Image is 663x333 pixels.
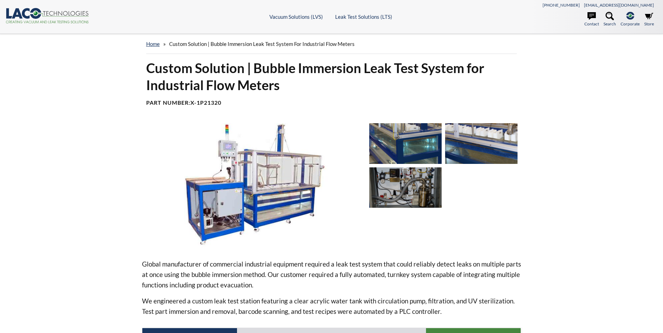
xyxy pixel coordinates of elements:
span: Custom Solution | Bubble Immersion Leak Test System for Industrial Flow Meters [169,41,355,47]
a: Search [603,12,616,27]
p: Global manufacturer of commercial industrial equipment required a leak test system that could rel... [142,259,521,290]
b: X-1P21320 [190,99,221,106]
p: We engineered a custom leak test station featuring a clear acrylic water tank with circulation pu... [142,296,521,317]
a: [PHONE_NUMBER] [543,2,580,8]
div: » [146,34,517,54]
img: Electronics for bubble immersion leak test system for industrial flow meters [369,167,442,208]
img: Close up of frame on Bubble immersion leak test system for industrial flow meters [369,123,442,164]
h4: Part Number: [146,99,517,106]
a: home [146,41,160,47]
span: Corporate [621,21,640,27]
a: Contact [584,12,599,27]
a: Store [644,12,654,27]
img: Bubble immersion leak test system for industrial flow meters [142,123,364,248]
a: Leak Test Solutions (LTS) [335,14,392,20]
h1: Custom Solution | Bubble Immersion Leak Test System for Industrial Flow Meters [146,60,517,94]
img: Close up of Bubble immersion leak test system for industrial flow meters [445,123,518,164]
a: Vacuum Solutions (LVS) [269,14,323,20]
a: [EMAIL_ADDRESS][DOMAIN_NAME] [584,2,654,8]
